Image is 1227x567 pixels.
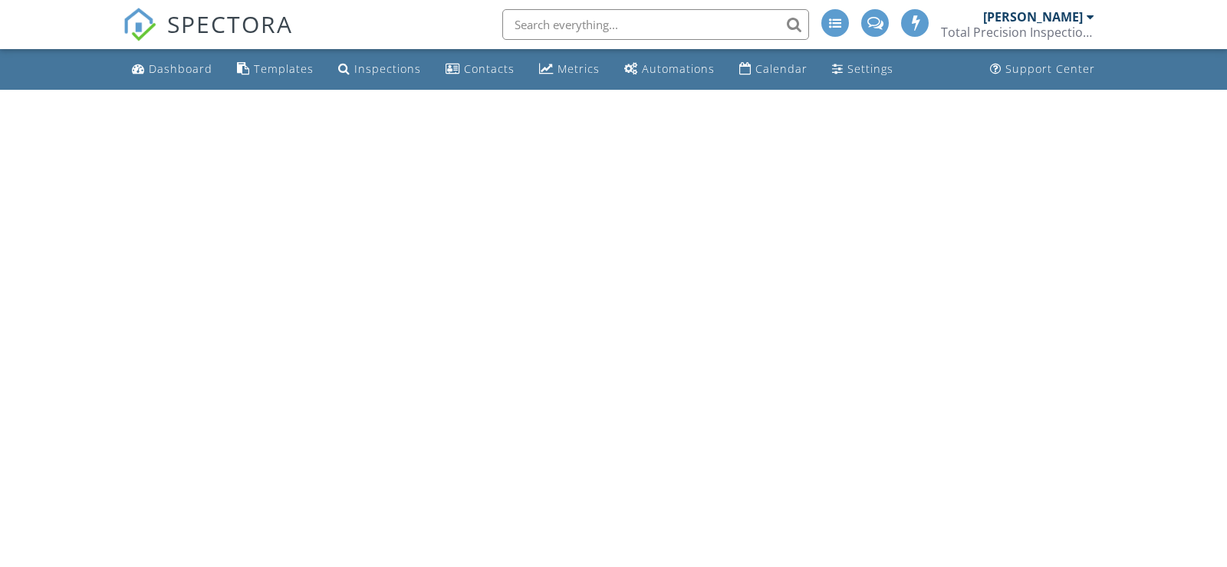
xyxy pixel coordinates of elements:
[167,8,293,40] span: SPECTORA
[755,61,808,76] div: Calendar
[231,55,320,84] a: Templates
[502,9,809,40] input: Search everything...
[354,61,421,76] div: Inspections
[533,55,606,84] a: Metrics
[642,61,715,76] div: Automations
[826,55,900,84] a: Settings
[254,61,314,76] div: Templates
[439,55,521,84] a: Contacts
[618,55,721,84] a: Automations (Basic)
[1005,61,1095,76] div: Support Center
[123,21,293,53] a: SPECTORA
[123,8,156,41] img: The Best Home Inspection Software - Spectora
[941,25,1094,40] div: Total Precision Inspections LLC
[983,9,1083,25] div: [PERSON_NAME]
[464,61,515,76] div: Contacts
[847,61,893,76] div: Settings
[332,55,427,84] a: Inspections
[149,61,212,76] div: Dashboard
[558,61,600,76] div: Metrics
[126,55,219,84] a: Dashboard
[984,55,1101,84] a: Support Center
[733,55,814,84] a: Calendar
